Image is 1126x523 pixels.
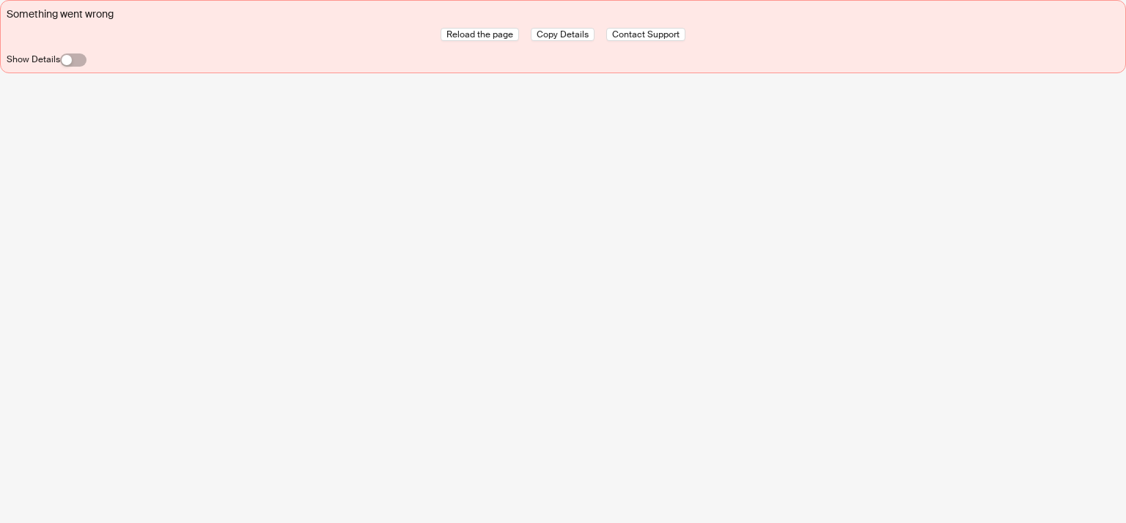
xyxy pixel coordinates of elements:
div: Something went wrong [7,7,1119,22]
button: Reload the page [441,28,519,41]
label: Show Details [7,53,60,65]
span: Contact Support [612,29,680,40]
button: Copy Details [531,28,595,41]
span: Copy Details [537,29,589,40]
span: Reload the page [446,29,513,40]
button: Contact Support [606,28,685,41]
